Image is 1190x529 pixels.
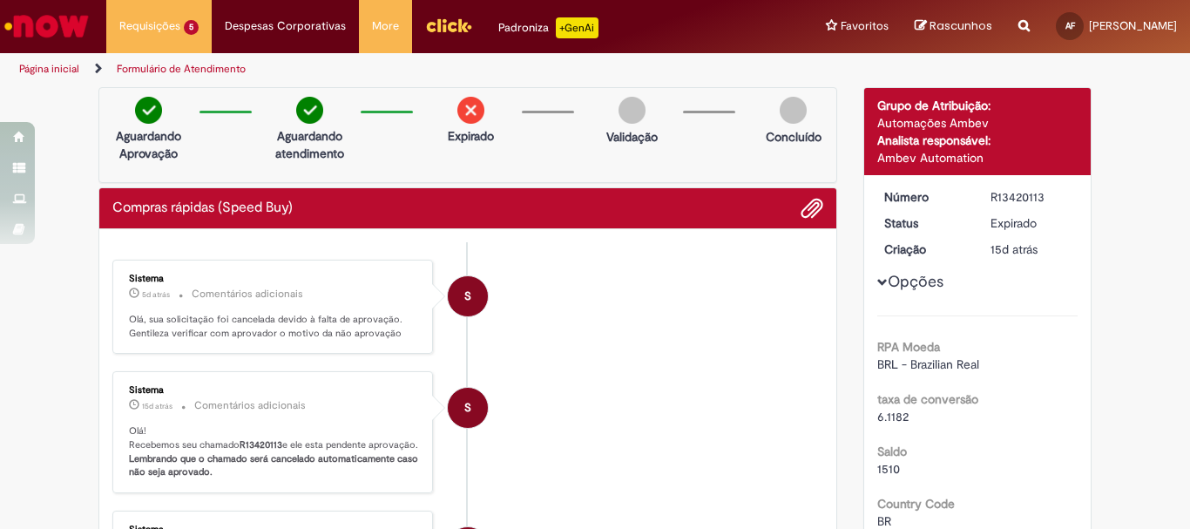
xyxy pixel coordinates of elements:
[877,114,1078,132] div: Automações Ambev
[1065,20,1075,31] span: AF
[877,97,1078,114] div: Grupo de Atribuição:
[129,452,421,479] b: Lembrando que o chamado será cancelado automaticamente caso não seja aprovado.
[192,287,303,302] small: Comentários adicionais
[877,149,1078,166] div: Ambev Automation
[877,339,940,355] b: RPA Moeda
[194,398,306,413] small: Comentários adicionais
[877,461,900,477] span: 1510
[801,197,823,220] button: Adicionar anexos
[766,128,822,146] p: Concluído
[457,97,484,124] img: remove.png
[606,128,658,146] p: Validação
[991,188,1072,206] div: R13420113
[142,401,172,411] time: 15/08/2025 10:45:31
[296,97,323,124] img: check-circle-green.png
[991,241,1038,257] span: 15d atrás
[112,200,293,216] h2: Compras rápidas (Speed Buy) Histórico de tíquete
[556,17,598,38] p: +GenAi
[142,289,170,300] time: 25/08/2025 09:45:20
[877,444,907,459] b: Saldo
[991,214,1072,232] div: Expirado
[19,62,79,76] a: Página inicial
[267,127,352,162] p: Aguardando atendimento
[448,276,488,316] div: System
[135,97,162,124] img: check-circle-green.png
[871,241,978,258] dt: Criação
[225,17,346,35] span: Despesas Corporativas
[117,62,246,76] a: Formulário de Atendimento
[184,20,199,35] span: 5
[871,188,978,206] dt: Número
[106,127,191,162] p: Aguardando Aprovação
[448,388,488,428] div: System
[372,17,399,35] span: More
[448,127,494,145] p: Expirado
[142,401,172,411] span: 15d atrás
[915,18,992,35] a: Rascunhos
[1089,18,1177,33] span: [PERSON_NAME]
[991,241,1072,258] div: 15/08/2025 10:45:19
[619,97,646,124] img: img-circle-grey.png
[119,17,180,35] span: Requisições
[877,391,978,407] b: taxa de conversão
[129,424,419,479] p: Olá! Recebemos seu chamado e ele esta pendente aprovação.
[129,385,419,396] div: Sistema
[877,356,979,372] span: BRL - Brazilian Real
[425,12,472,38] img: click_logo_yellow_360x200.png
[240,438,282,451] b: R13420113
[464,387,471,429] span: S
[877,132,1078,149] div: Analista responsável:
[2,9,91,44] img: ServiceNow
[780,97,807,124] img: img-circle-grey.png
[930,17,992,34] span: Rascunhos
[841,17,889,35] span: Favoritos
[142,289,170,300] span: 5d atrás
[991,241,1038,257] time: 15/08/2025 10:45:19
[877,513,891,529] span: BR
[13,53,781,85] ul: Trilhas de página
[464,275,471,317] span: S
[877,496,955,512] b: Country Code
[129,313,419,340] p: Olá, sua solicitação foi cancelada devido à falta de aprovação. Gentileza verificar com aprovador...
[877,409,909,424] span: 6.1182
[871,214,978,232] dt: Status
[129,274,419,284] div: Sistema
[498,17,598,38] div: Padroniza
